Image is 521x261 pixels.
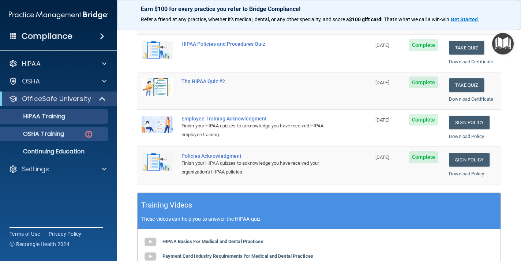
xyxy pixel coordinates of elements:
a: OSHA [9,77,106,86]
a: Download Policy [449,171,484,176]
h5: Training Videos [141,199,192,212]
a: Terms of Use [10,230,40,238]
h4: Compliance [22,31,72,41]
span: Complete [409,151,438,163]
button: Take Quiz [449,41,484,55]
a: Download Certificate [449,59,493,64]
a: OfficeSafe University [9,94,106,103]
div: The HIPAA Quiz #2 [181,78,334,84]
p: OfficeSafe University [22,94,91,103]
span: [DATE] [375,80,389,85]
div: Employee Training Acknowledgment [181,116,334,122]
a: Sign Policy [449,153,490,167]
p: HIPAA [22,59,41,68]
span: Refer a friend at any practice, whether it's medical, dental, or any other speciality, and score a [141,16,349,22]
span: [DATE] [375,154,389,160]
img: danger-circle.6113f641.png [84,130,93,139]
span: [DATE] [375,117,389,123]
button: Open Resource Center [492,33,514,55]
b: Payment Card Industry Requirements for Medical and Dental Practices [162,253,313,259]
a: HIPAA [9,59,106,68]
span: Complete [409,114,438,126]
span: Ⓒ Rectangle Health 2024 [10,241,70,248]
b: HIPAA Basics For Medical and Dental Practices [162,239,263,244]
a: Sign Policy [449,116,490,129]
a: Privacy Policy [49,230,82,238]
span: Complete [409,77,438,88]
a: Get Started [451,16,479,22]
div: HIPAA Policies and Procedures Quiz [181,41,334,47]
p: HIPAA Training [5,113,65,120]
p: Continuing Education [5,148,105,155]
div: Policies Acknowledgment [181,153,334,159]
p: Earn $100 for every practice you refer to Bridge Compliance! [141,5,497,12]
span: ! That's what we call a win-win. [381,16,451,22]
p: Settings [22,165,49,174]
p: These videos can help you to answer the HIPAA quiz [141,216,497,222]
strong: Get Started [451,16,478,22]
strong: $100 gift card [349,16,381,22]
p: OSHA [22,77,40,86]
div: Finish your HIPAA quizzes to acknowledge you have received HIPAA employee training. [181,122,334,139]
img: PMB logo [9,8,108,22]
a: Settings [9,165,106,174]
span: [DATE] [375,42,389,48]
img: gray_youtube_icon.38fcd6cc.png [143,235,158,249]
div: Finish your HIPAA quizzes to acknowledge you have received your organization’s HIPAA policies. [181,159,334,176]
button: Take Quiz [449,78,484,92]
a: Download Policy [449,134,484,139]
span: Complete [409,39,438,51]
p: OSHA Training [5,130,64,138]
a: Download Certificate [449,96,493,102]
